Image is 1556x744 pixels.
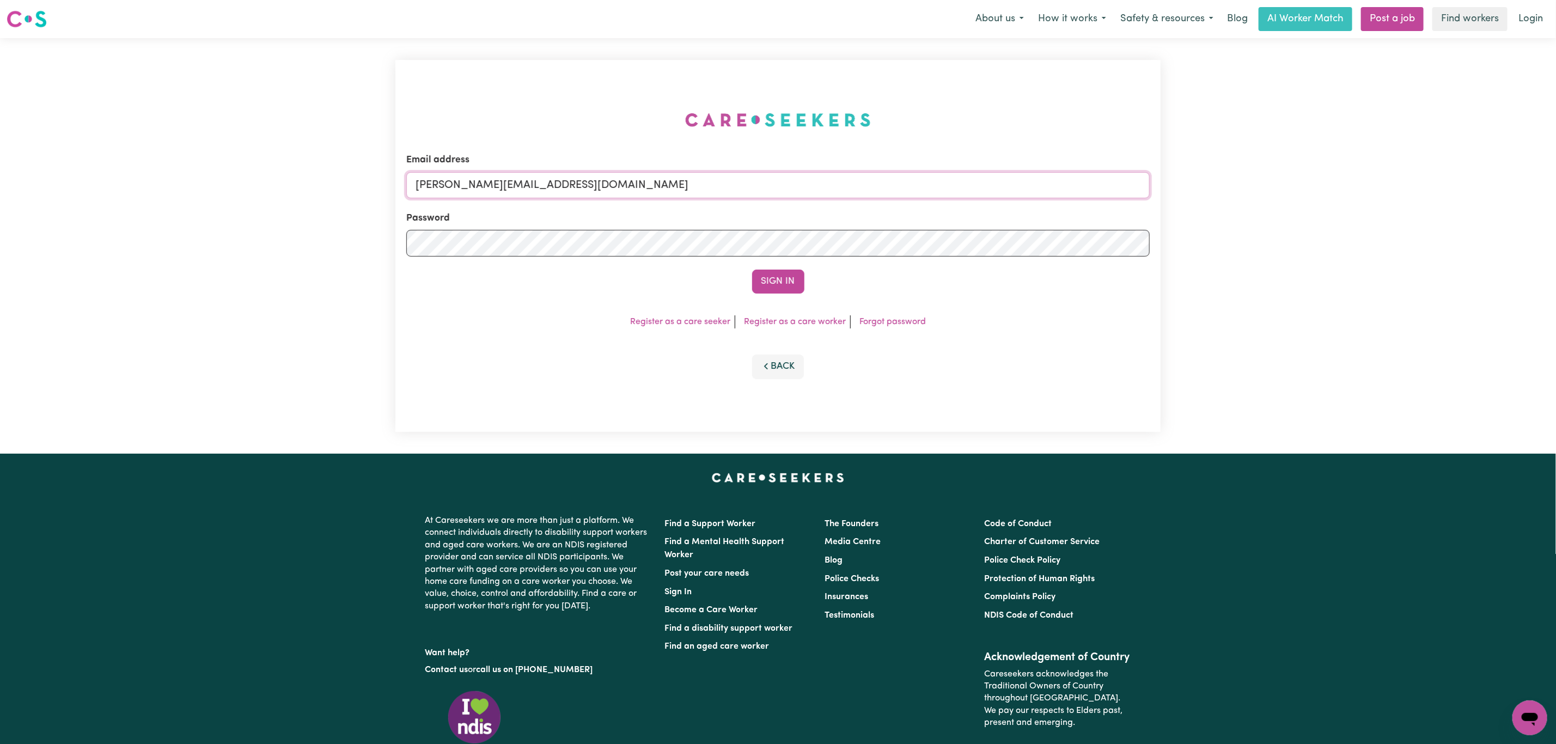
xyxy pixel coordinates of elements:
[477,666,593,674] a: call us on [PHONE_NUMBER]
[425,666,468,674] a: Contact us
[984,575,1095,583] a: Protection of Human Rights
[1031,8,1113,31] button: How it works
[1361,7,1424,31] a: Post a job
[984,538,1100,546] a: Charter of Customer Service
[665,569,749,578] a: Post your care needs
[665,588,692,596] a: Sign In
[984,556,1060,565] a: Police Check Policy
[752,355,804,379] button: Back
[984,651,1131,664] h2: Acknowledgement of Country
[1221,7,1254,31] a: Blog
[712,473,844,482] a: Careseekers home page
[984,611,1073,620] a: NDIS Code of Conduct
[825,593,868,601] a: Insurances
[406,211,450,225] label: Password
[665,606,758,614] a: Become a Care Worker
[1512,7,1549,31] a: Login
[984,520,1052,528] a: Code of Conduct
[825,611,874,620] a: Testimonials
[7,7,47,32] a: Careseekers logo
[825,538,881,546] a: Media Centre
[968,8,1031,31] button: About us
[630,318,730,326] a: Register as a care seeker
[752,270,804,294] button: Sign In
[425,643,652,659] p: Want help?
[7,9,47,29] img: Careseekers logo
[665,520,756,528] a: Find a Support Worker
[825,520,878,528] a: The Founders
[665,624,793,633] a: Find a disability support worker
[1113,8,1221,31] button: Safety & resources
[1512,700,1547,735] iframe: Button to launch messaging window, conversation in progress
[665,642,770,651] a: Find an aged care worker
[406,153,469,167] label: Email address
[859,318,926,326] a: Forgot password
[984,664,1131,734] p: Careseekers acknowledges the Traditional Owners of Country throughout [GEOGRAPHIC_DATA]. We pay o...
[825,556,843,565] a: Blog
[406,172,1150,198] input: Email address
[665,538,785,559] a: Find a Mental Health Support Worker
[744,318,846,326] a: Register as a care worker
[1432,7,1508,31] a: Find workers
[425,660,652,680] p: or
[825,575,879,583] a: Police Checks
[1259,7,1352,31] a: AI Worker Match
[984,593,1055,601] a: Complaints Policy
[425,510,652,617] p: At Careseekers we are more than just a platform. We connect individuals directly to disability su...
